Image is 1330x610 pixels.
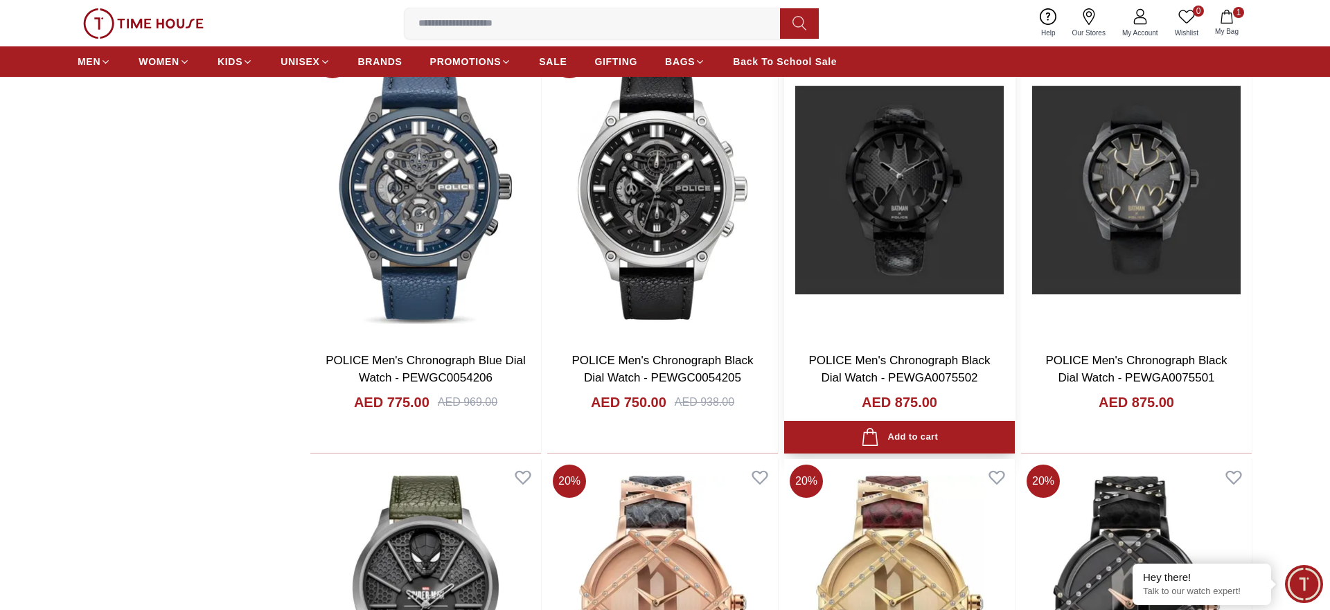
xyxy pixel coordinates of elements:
a: POLICE Men's Chronograph Blue Dial Watch - PEWGC0054206 [326,354,526,385]
a: BAGS [665,49,705,74]
button: 1My Bag [1207,7,1247,39]
button: Add to cart [784,421,1015,454]
span: 20 % [553,465,586,498]
h4: AED 775.00 [354,393,429,412]
a: SALE [539,49,567,74]
div: AED 969.00 [438,394,497,411]
span: Our Stores [1067,28,1111,38]
span: 0 [1193,6,1204,17]
p: Talk to our watch expert! [1143,586,1261,598]
div: Chat Widget [1285,565,1323,603]
a: GIFTING [594,49,637,74]
a: KIDS [218,49,253,74]
a: Our Stores [1064,6,1114,41]
a: POLICE Men's Chronograph Black Dial Watch - PEWGC0054205 [571,354,753,385]
span: GIFTING [594,55,637,69]
a: WOMEN [139,49,190,74]
span: 20 % [790,465,823,498]
h4: AED 750.00 [591,393,666,412]
span: PROMOTIONS [430,55,502,69]
span: My Bag [1209,26,1244,37]
span: Back To School Sale [733,55,837,69]
span: MEN [78,55,100,69]
div: Hey there! [1143,571,1261,584]
img: POLICE Men's Chronograph Black Dial Watch - PEWGC0054205 [547,39,778,341]
span: Help [1036,28,1061,38]
a: POLICE Men's Chronograph Black Dial Watch - PEWGA0075502 [808,354,990,385]
img: ... [83,8,204,39]
a: POLICE Men's Chronograph Black Dial Watch - PEWGA0075501 [1045,354,1227,385]
img: POLICE Men's Chronograph Blue Dial Watch - PEWGC0054206 [310,39,541,341]
a: BRANDS [358,49,402,74]
span: 1 [1233,7,1244,18]
a: Back To School Sale [733,49,837,74]
img: POLICE Men's Chronograph Black Dial Watch - PEWGA0075501 [1021,39,1252,341]
a: PROMOTIONS [430,49,512,74]
div: Add to cart [861,428,938,447]
a: UNISEX [281,49,330,74]
h4: AED 875.00 [1099,393,1174,412]
a: MEN [78,49,111,74]
div: AED 938.00 [675,394,734,411]
span: KIDS [218,55,242,69]
span: BRANDS [358,55,402,69]
a: Help [1033,6,1064,41]
span: Wishlist [1169,28,1204,38]
h4: AED 875.00 [862,393,937,412]
span: My Account [1117,28,1164,38]
span: SALE [539,55,567,69]
span: UNISEX [281,55,319,69]
a: 0Wishlist [1167,6,1207,41]
span: 20 % [1027,465,1060,498]
span: WOMEN [139,55,179,69]
img: POLICE Men's Chronograph Black Dial Watch - PEWGA0075502 [784,39,1015,341]
span: BAGS [665,55,695,69]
